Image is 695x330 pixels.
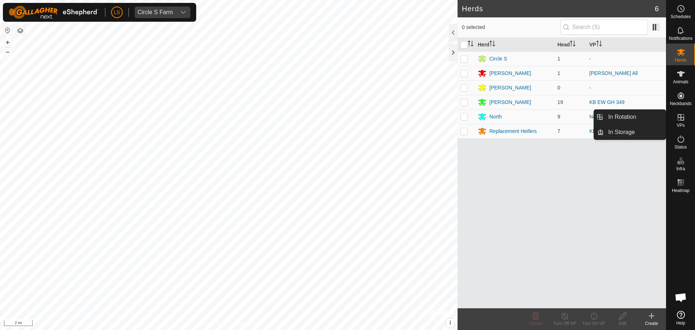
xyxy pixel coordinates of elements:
span: Neckbands [670,101,691,106]
div: Replacement Heifers [489,128,537,135]
div: Turn Off VP [550,320,579,327]
span: 6 [655,3,659,14]
div: North [489,113,502,121]
p-sorticon: Activate to sort [468,42,473,47]
span: Help [676,321,685,325]
span: 9 [557,114,560,120]
span: 0 [557,85,560,91]
span: VPs [677,123,685,128]
a: [PERSON_NAME] All [589,70,638,76]
div: [PERSON_NAME] [489,70,531,77]
span: Animals [673,80,688,84]
a: In Storage [604,125,666,139]
span: 1 [557,70,560,76]
button: Map Layers [16,26,25,35]
span: In Rotation [608,113,636,121]
button: i [446,319,454,327]
button: – [3,47,12,56]
th: Herd [475,38,555,52]
img: Gallagher Logo [9,6,99,19]
span: Circle S Farm [135,7,176,18]
div: Create [637,320,666,327]
div: [PERSON_NAME] [489,84,531,92]
a: In Rotation [604,110,666,124]
span: 7 [557,128,560,134]
p-sorticon: Activate to sort [596,42,602,47]
div: Circle S Farm [138,9,173,15]
a: KB EW GH 349 [589,128,624,134]
button: Reset Map [3,26,12,35]
div: Turn On VP [579,320,608,327]
div: Circle S [489,55,507,63]
div: Edit [608,320,637,327]
td: - [586,80,666,95]
span: 19 [557,99,563,105]
a: Help [666,308,695,328]
div: dropdown trigger [176,7,190,18]
input: Search (S) [560,20,648,35]
a: North Whole wo TH [589,114,633,120]
a: Privacy Policy [200,321,227,327]
li: In Rotation [594,110,666,124]
span: Heatmap [672,188,690,193]
p-sorticon: Activate to sort [489,42,495,47]
a: KB EW GH 349 [589,99,624,105]
span: LS [114,9,120,16]
span: Herds [675,58,686,62]
span: 0 selected [462,24,560,31]
span: Infra [676,167,685,171]
h2: Herds [462,4,655,13]
span: i [450,319,451,326]
span: Schedules [670,14,691,19]
button: + [3,38,12,47]
a: Contact Us [236,321,257,327]
li: In Storage [594,125,666,139]
span: In Storage [608,128,635,137]
td: - [586,51,666,66]
span: Status [674,145,687,149]
span: Notifications [669,36,692,41]
div: [PERSON_NAME] [489,99,531,106]
p-sorticon: Activate to sort [570,42,576,47]
th: VP [586,38,666,52]
span: 1 [557,56,560,62]
th: Head [555,38,586,52]
div: Open chat [670,287,692,308]
span: Delete [530,321,542,326]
